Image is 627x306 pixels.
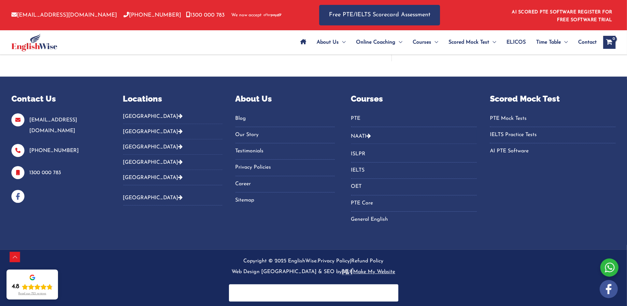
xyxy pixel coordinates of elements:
p: Courses [351,93,477,105]
a: Career [235,179,335,189]
img: Afterpay-Logo [264,13,281,17]
a: [EMAIL_ADDRESS][DOMAIN_NAME] [29,118,77,133]
aside: Footer Widget 4 [351,93,477,233]
a: Contact [573,31,597,54]
span: Scored Mock Test [449,31,489,54]
a: Time TableMenu Toggle [531,31,573,54]
img: white-facebook.png [600,280,618,298]
button: [GEOGRAPHIC_DATA] [123,124,222,139]
iframe: PayPal Message 1 [235,289,392,294]
a: CoursesMenu Toggle [407,31,443,54]
a: NAATI [351,134,367,139]
a: Web Design [GEOGRAPHIC_DATA] & SEO bymake-logoMake My Website [232,269,395,274]
span: Courses [413,31,431,54]
a: Testimonials [235,146,335,157]
a: About UsMenu Toggle [311,31,351,54]
button: [GEOGRAPHIC_DATA] [123,139,222,155]
a: 1300 000 783 [29,170,61,175]
span: We now accept [231,12,262,19]
div: 4.8 [12,283,19,291]
a: PTE Core [351,198,477,209]
a: OET [351,181,477,192]
span: Time Table [536,31,561,54]
u: Make My Website [342,269,395,274]
a: [GEOGRAPHIC_DATA] [123,195,183,201]
a: PTE [351,113,477,124]
a: AI SCORED PTE SOFTWARE REGISTER FOR FREE SOFTWARE TRIAL [512,10,613,22]
p: Locations [123,93,222,105]
nav: Site Navigation: Main Menu [295,31,597,54]
div: Rating: 4.8 out of 5 [12,283,53,291]
nav: Menu [351,113,477,127]
span: Menu Toggle [431,31,438,54]
a: Blog [235,113,335,124]
span: Online Coaching [356,31,395,54]
aside: Footer Widget 3 [235,93,335,214]
a: 1300 000 783 [186,12,225,18]
span: ELICOS [506,31,526,54]
img: make-logo [342,268,353,275]
p: Copyright © 2025 EnglishWise. | [11,256,616,278]
a: Refund Policy [351,258,384,264]
a: [PHONE_NUMBER] [123,12,181,18]
a: [PHONE_NUMBER] [29,148,79,153]
nav: Menu [490,113,616,157]
button: NAATI [351,129,477,144]
span: Contact [578,31,597,54]
a: AI PTE Software [490,146,616,157]
a: Free PTE/IELTS Scorecard Assessment [319,5,440,25]
nav: Menu [351,149,477,225]
a: General English [351,214,477,225]
a: Privacy Policy [318,258,350,264]
p: Scored Mock Test [490,93,616,105]
aside: Footer Widget 1 [11,93,107,203]
span: Menu Toggle [561,31,568,54]
div: Read our 723 reviews [18,292,46,296]
aside: Header Widget 1 [508,5,616,26]
nav: Menu [235,113,335,206]
button: [GEOGRAPHIC_DATA] [123,155,222,170]
a: Sitemap [235,195,335,206]
button: [GEOGRAPHIC_DATA] [123,190,222,205]
span: Menu Toggle [489,31,496,54]
button: [GEOGRAPHIC_DATA] [123,170,222,185]
aside: Footer Widget 2 [123,93,222,210]
a: [EMAIL_ADDRESS][DOMAIN_NAME] [11,12,117,18]
button: [GEOGRAPHIC_DATA] [123,113,222,124]
a: View Shopping Cart, empty [603,36,616,49]
p: About Us [235,93,335,105]
a: Online CoachingMenu Toggle [351,31,407,54]
img: facebook-blue-icons.png [11,190,24,203]
span: Menu Toggle [395,31,402,54]
a: Privacy Policies [235,162,335,173]
a: ISLPR [351,149,477,160]
p: Contact Us [11,93,107,105]
a: IELTS [351,165,477,176]
a: IELTS Practice Tests [490,130,616,140]
a: Our Story [235,130,335,140]
a: Scored Mock TestMenu Toggle [443,31,501,54]
span: About Us [317,31,339,54]
img: cropped-ew-logo [11,34,57,51]
a: PTE Mock Tests [490,113,616,124]
a: [GEOGRAPHIC_DATA] [123,175,183,180]
a: ELICOS [501,31,531,54]
span: Menu Toggle [339,31,346,54]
